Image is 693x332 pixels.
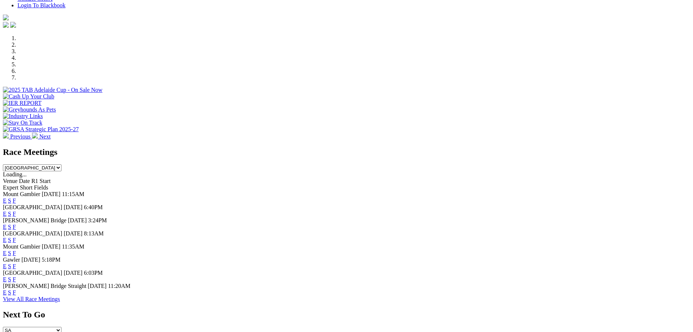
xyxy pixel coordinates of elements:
[20,184,33,191] span: Short
[42,191,61,197] span: [DATE]
[3,204,62,210] span: [GEOGRAPHIC_DATA]
[108,283,131,289] span: 11:20AM
[3,283,86,289] span: [PERSON_NAME] Bridge Straight
[3,191,40,197] span: Mount Gambier
[17,2,65,8] a: Login To Blackbook
[8,224,11,230] a: S
[88,217,107,223] span: 3:24PM
[13,198,16,204] a: F
[3,133,9,138] img: chevron-left-pager-white.svg
[3,211,7,217] a: E
[3,263,7,269] a: E
[13,276,16,282] a: F
[8,237,11,243] a: S
[13,237,16,243] a: F
[3,15,9,20] img: logo-grsa-white.png
[64,204,83,210] span: [DATE]
[8,263,11,269] a: S
[13,263,16,269] a: F
[42,243,61,250] span: [DATE]
[84,204,103,210] span: 6:40PM
[13,211,16,217] a: F
[3,243,40,250] span: Mount Gambier
[21,257,40,263] span: [DATE]
[8,289,11,296] a: S
[13,250,16,256] a: F
[3,237,7,243] a: E
[62,243,84,250] span: 11:35AM
[84,270,103,276] span: 6:03PM
[3,126,79,133] img: GRSA Strategic Plan 2025-27
[62,191,84,197] span: 11:15AM
[3,171,27,177] span: Loading...
[3,120,42,126] img: Stay On Track
[31,178,51,184] span: R1 Start
[68,217,87,223] span: [DATE]
[3,113,43,120] img: Industry Links
[3,178,17,184] span: Venue
[8,198,11,204] a: S
[3,289,7,296] a: E
[8,276,11,282] a: S
[3,147,690,157] h2: Race Meetings
[32,133,38,138] img: chevron-right-pager-white.svg
[3,257,20,263] span: Gawler
[3,106,56,113] img: Greyhounds As Pets
[3,87,103,93] img: 2025 TAB Adelaide Cup - On Sale Now
[32,133,51,140] a: Next
[64,270,83,276] span: [DATE]
[3,230,62,237] span: [GEOGRAPHIC_DATA]
[42,257,61,263] span: 5:18PM
[3,276,7,282] a: E
[3,250,7,256] a: E
[8,250,11,256] a: S
[10,22,16,28] img: twitter.svg
[64,230,83,237] span: [DATE]
[3,310,690,320] h2: Next To Go
[3,296,60,302] a: View All Race Meetings
[3,217,67,223] span: [PERSON_NAME] Bridge
[3,22,9,28] img: facebook.svg
[34,184,48,191] span: Fields
[88,283,107,289] span: [DATE]
[13,224,16,230] a: F
[8,211,11,217] a: S
[3,270,62,276] span: [GEOGRAPHIC_DATA]
[3,100,41,106] img: IER REPORT
[3,133,32,140] a: Previous
[13,289,16,296] a: F
[39,133,51,140] span: Next
[19,178,30,184] span: Date
[3,224,7,230] a: E
[10,133,31,140] span: Previous
[84,230,104,237] span: 8:13AM
[3,184,19,191] span: Expert
[3,93,54,100] img: Cash Up Your Club
[3,198,7,204] a: E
